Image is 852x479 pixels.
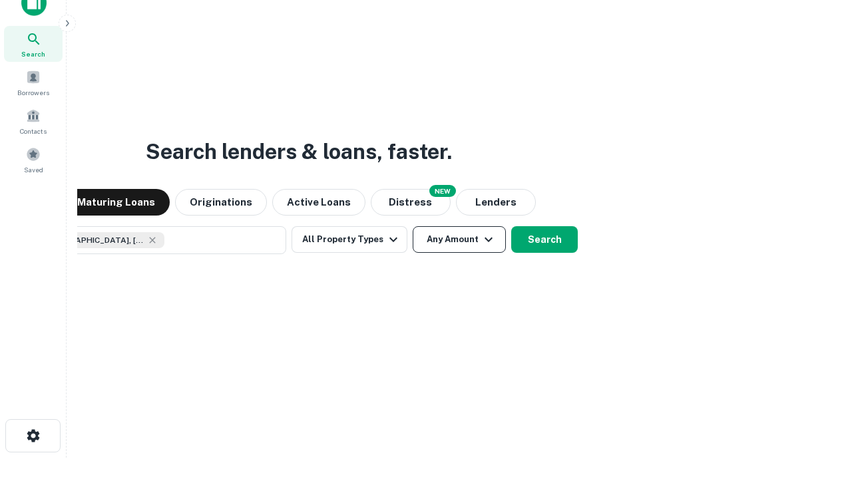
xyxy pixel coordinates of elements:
button: Maturing Loans [63,189,170,216]
a: Saved [4,142,63,178]
span: Saved [24,164,43,175]
a: Search [4,26,63,62]
button: Any Amount [413,226,506,253]
iframe: Chat Widget [785,373,852,436]
span: Contacts [20,126,47,136]
button: Originations [175,189,267,216]
div: NEW [429,185,456,197]
span: [GEOGRAPHIC_DATA], [GEOGRAPHIC_DATA], [GEOGRAPHIC_DATA] [45,234,144,246]
span: Search [21,49,45,59]
button: Lenders [456,189,536,216]
button: Search [511,226,578,253]
h3: Search lenders & loans, faster. [146,136,452,168]
span: Borrowers [17,87,49,98]
button: Search distressed loans with lien and other non-mortgage details. [371,189,451,216]
a: Borrowers [4,65,63,100]
button: [GEOGRAPHIC_DATA], [GEOGRAPHIC_DATA], [GEOGRAPHIC_DATA] [20,226,286,254]
button: Active Loans [272,189,365,216]
button: All Property Types [292,226,407,253]
a: Contacts [4,103,63,139]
